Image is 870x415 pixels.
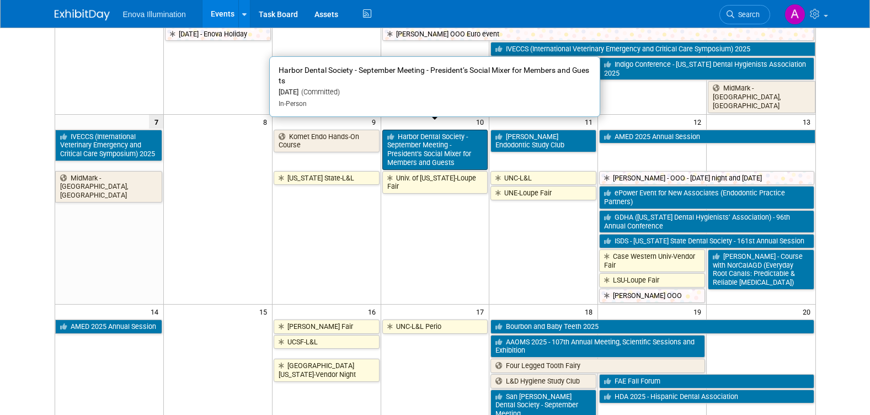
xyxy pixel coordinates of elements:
a: Harbor Dental Society - September Meeting - President’s Social Mixer for Members and Guests [382,130,488,170]
a: Komet Endo Hands-On Course [274,130,380,152]
a: Bourbon and Baby Teeth 2025 [490,320,814,334]
a: [PERSON_NAME] - Course with NorCalAGD (Everyday Root Canals: Predictable & Reliable [MEDICAL_DATA]) [708,249,814,290]
a: Search [719,5,770,24]
a: UNC-L&L Perio [382,320,488,334]
span: 18 [584,305,597,318]
a: Univ. of [US_STATE]-Loupe Fair [382,171,488,194]
span: 8 [262,115,272,129]
div: [DATE] [279,88,591,97]
a: [PERSON_NAME] OOO Euro event [382,27,814,41]
span: Search [734,10,760,19]
a: IVECCS (International Veterinary Emergency and Critical Care Symposium) 2025 [490,42,815,56]
a: [DATE] - Enova Holiday [165,27,271,41]
span: 19 [692,305,706,318]
span: 13 [802,115,815,129]
a: LSU-Loupe Fair [599,273,705,288]
a: AMED 2025 Annual Session [55,320,162,334]
span: Harbor Dental Society - September Meeting - President’s Social Mixer for Members and Guests [279,66,589,85]
a: HDA 2025 - Hispanic Dental Association [599,390,814,404]
span: 10 [475,115,489,129]
img: Andrea Miller [784,4,805,25]
span: 16 [367,305,381,318]
a: AAOMS 2025 - 107th Annual Meeting, Scientific Sessions and Exhibition [490,335,705,358]
a: [PERSON_NAME] Endodontic Study Club [490,130,596,152]
a: IVECCS (International Veterinary Emergency and Critical Care Symposium) 2025 [55,130,162,161]
span: 7 [149,115,163,129]
a: UNC-L&L [490,171,596,185]
a: Four Legged Tooth Fairy [490,359,705,373]
span: 11 [584,115,597,129]
a: ISDS - [US_STATE] State Dental Society - 161st Annual Session [599,234,814,248]
a: Case Western Univ-Vendor Fair [599,249,705,272]
span: 20 [802,305,815,318]
span: 17 [475,305,489,318]
a: AMED 2025 Annual Session [599,130,815,144]
a: UCSF-L&L [274,335,380,349]
span: 12 [692,115,706,129]
a: FAE Fall Forum [599,374,814,389]
span: 15 [258,305,272,318]
a: MidMark - [GEOGRAPHIC_DATA], [GEOGRAPHIC_DATA] [708,81,815,113]
span: Enova Illumination [123,10,186,19]
a: [PERSON_NAME] - OOO - [DATE] night and [DATE] [599,171,814,185]
span: 14 [150,305,163,318]
a: [PERSON_NAME] OOO [599,289,705,303]
img: ExhibitDay [55,9,110,20]
span: In-Person [279,100,307,108]
a: ePower Event for New Associates (Endodontic Practice Partners) [599,186,814,209]
a: GDHA ([US_STATE] Dental Hygienists’ Association) - 96th Annual Conference [599,210,814,233]
a: MidMark - [GEOGRAPHIC_DATA], [GEOGRAPHIC_DATA] [55,171,162,203]
a: L&D Hygiene Study Club [490,374,596,389]
span: (Committed) [298,88,340,96]
a: UNE-Loupe Fair [490,186,596,200]
a: [US_STATE] State-L&L [274,171,380,185]
a: [PERSON_NAME] Fair [274,320,380,334]
a: [GEOGRAPHIC_DATA][US_STATE]-Vendor Night [274,359,380,381]
a: Indigo Conference - [US_STATE] Dental Hygienists Association 2025 [599,57,814,80]
span: 9 [371,115,381,129]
